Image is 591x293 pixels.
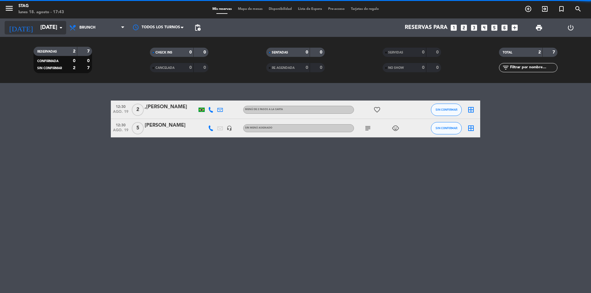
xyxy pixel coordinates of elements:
span: TOTAL [503,51,512,54]
span: SENTADAS [272,51,288,54]
i: menu [5,4,14,13]
span: Menú de 2 pasos a la Carta [245,108,283,111]
span: pending_actions [194,24,201,31]
strong: 0 [203,50,207,54]
strong: 2 [538,50,541,54]
i: add_box [511,24,519,32]
span: 12:30 [113,121,128,128]
span: Sin menú asignado [245,127,272,129]
button: SIN CONFIRMAR [431,104,462,116]
i: looks_6 [501,24,509,32]
strong: 0 [87,59,91,63]
i: child_care [392,125,399,132]
span: Tarjetas de regalo [348,7,382,11]
strong: 2 [73,49,75,53]
button: menu [5,4,14,15]
i: turned_in_not [558,5,565,13]
i: arrow_drop_down [57,24,65,31]
span: SIN CONFIRMAR [436,126,457,130]
div: ,[PERSON_NAME] [145,103,197,111]
strong: 0 [422,65,424,70]
strong: 7 [87,66,91,70]
i: [DATE] [5,21,37,34]
span: ago. 19 [113,128,128,135]
strong: 0 [73,59,75,63]
strong: 0 [189,50,192,54]
span: SIN CONFIRMAR [37,67,62,70]
span: Lista de Espera [295,7,325,11]
span: Mapa de mesas [235,7,266,11]
input: Filtrar por nombre... [509,64,557,71]
span: Pre-acceso [325,7,348,11]
span: CHECK INS [155,51,172,54]
strong: 7 [553,50,556,54]
i: headset_mic [227,125,232,131]
span: NO SHOW [388,66,404,69]
span: ago. 19 [113,110,128,117]
span: 5 [132,122,144,134]
i: power_settings_new [567,24,574,31]
i: looks_two [460,24,468,32]
i: subject [364,125,372,132]
div: lunes 18. agosto - 17:43 [18,9,64,15]
span: RESERVADAS [37,50,57,53]
span: print [535,24,543,31]
strong: 0 [320,50,324,54]
i: add_circle_outline [525,5,532,13]
strong: 0 [306,65,308,70]
span: SIN CONFIRMAR [436,108,457,111]
button: SIN CONFIRMAR [431,122,462,134]
span: Reservas para [405,25,448,31]
div: LOG OUT [555,18,586,37]
strong: 0 [436,65,440,70]
i: favorite_border [373,106,381,113]
span: CANCELADA [155,66,175,69]
i: exit_to_app [541,5,549,13]
strong: 0 [436,50,440,54]
strong: 0 [189,65,192,70]
i: looks_3 [470,24,478,32]
i: looks_4 [480,24,488,32]
span: RE AGENDADA [272,66,295,69]
div: [PERSON_NAME] [145,121,197,129]
strong: 0 [203,65,207,70]
div: STAG [18,3,64,9]
strong: 2 [73,66,75,70]
i: filter_list [502,64,509,71]
strong: 0 [320,65,324,70]
strong: 0 [306,50,308,54]
i: search [574,5,582,13]
strong: 0 [422,50,424,54]
span: Disponibilidad [266,7,295,11]
span: Mis reservas [209,7,235,11]
i: looks_5 [490,24,498,32]
span: 2 [132,104,144,116]
span: CONFIRMADA [37,60,58,63]
i: looks_one [450,24,458,32]
span: SERVIDAS [388,51,403,54]
i: border_all [467,125,475,132]
span: Brunch [79,26,95,30]
strong: 7 [87,49,91,53]
i: border_all [467,106,475,113]
span: 12:30 [113,103,128,110]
